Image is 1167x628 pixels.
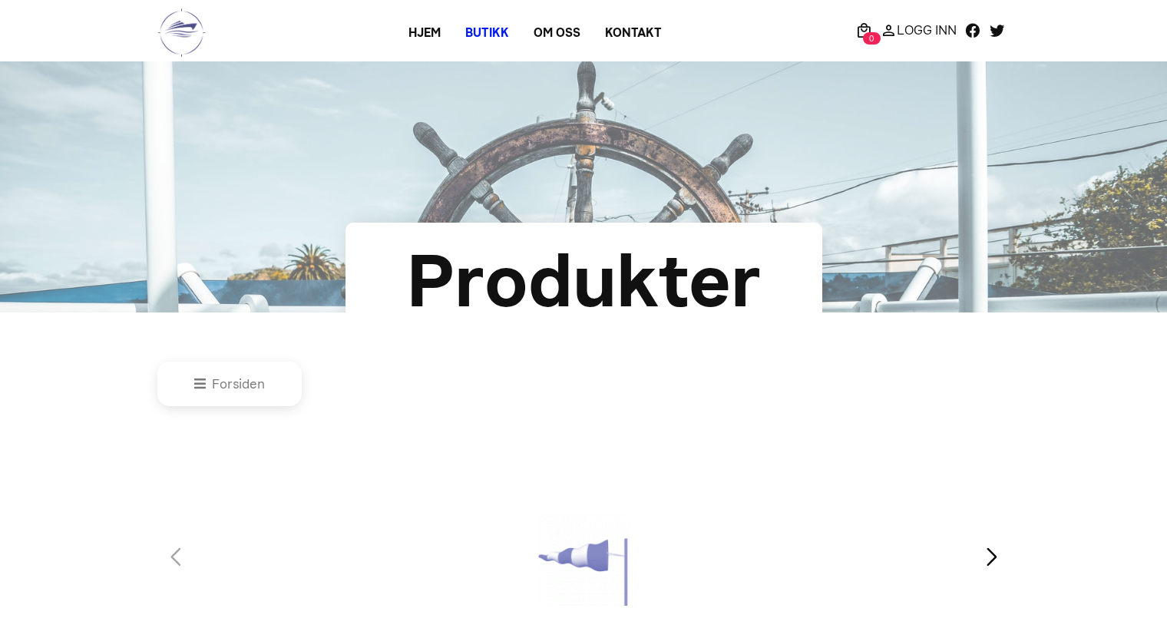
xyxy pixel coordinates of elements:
[537,514,630,606] img: 317.gif
[194,376,265,392] a: Forsiden
[396,19,453,47] a: Hjem
[876,21,960,39] a: Logg Inn
[593,19,674,47] a: Kontakt
[157,362,1010,406] nav: breadcrumb
[395,226,772,337] div: Produkter
[851,21,876,39] a: 0
[453,19,521,47] a: Butikk
[521,19,593,47] a: Om oss
[863,32,881,45] span: 0
[981,540,1002,573] div: Next slide
[157,8,206,58] img: logo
